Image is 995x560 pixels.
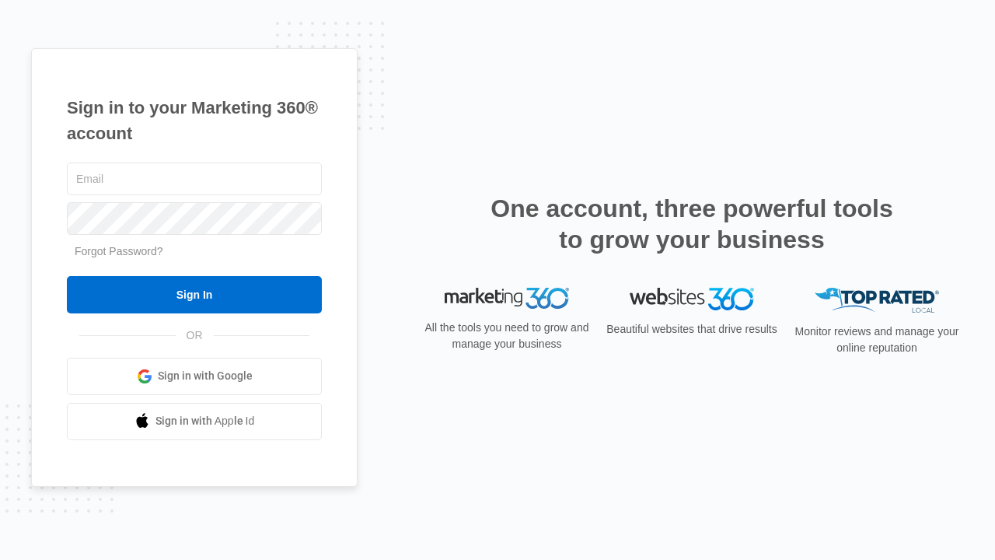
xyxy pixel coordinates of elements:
[75,245,163,257] a: Forgot Password?
[155,413,255,429] span: Sign in with Apple Id
[790,324,964,356] p: Monitor reviews and manage your online reputation
[605,321,779,338] p: Beautiful websites that drive results
[67,95,322,146] h1: Sign in to your Marketing 360® account
[815,288,939,313] img: Top Rated Local
[67,358,322,395] a: Sign in with Google
[67,403,322,440] a: Sign in with Apple Id
[445,288,569,310] img: Marketing 360
[158,368,253,384] span: Sign in with Google
[176,327,214,344] span: OR
[420,320,594,352] p: All the tools you need to grow and manage your business
[630,288,754,310] img: Websites 360
[67,276,322,313] input: Sign In
[486,193,898,255] h2: One account, three powerful tools to grow your business
[67,163,322,195] input: Email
